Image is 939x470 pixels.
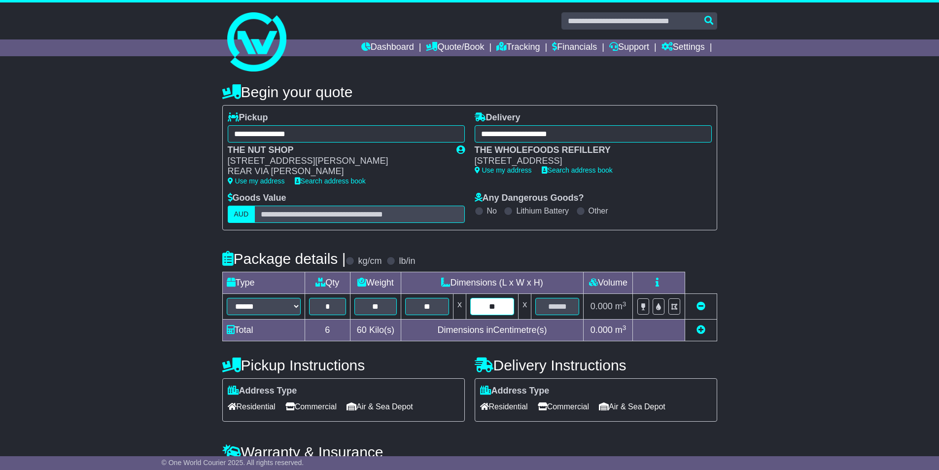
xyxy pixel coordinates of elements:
h4: Pickup Instructions [222,357,465,373]
a: Add new item [696,325,705,335]
h4: Begin your quote [222,84,717,100]
a: Search address book [295,177,366,185]
label: Pickup [228,112,268,123]
a: Quote/Book [426,39,484,56]
label: Address Type [228,386,297,397]
div: [STREET_ADDRESS] [475,156,702,167]
td: x [453,294,466,320]
td: Type [222,272,305,294]
div: THE WHOLEFOODS REFILLERY [475,145,702,156]
span: Air & Sea Depot [599,399,665,414]
sup: 3 [623,300,626,308]
label: Goods Value [228,193,286,204]
label: AUD [228,206,255,223]
label: lb/in [399,256,415,267]
a: Support [609,39,649,56]
div: THE NUT SHOP [228,145,447,156]
sup: 3 [623,324,626,331]
span: Air & Sea Depot [347,399,413,414]
div: REAR VIA [PERSON_NAME] [228,166,447,177]
h4: Package details | [222,251,346,267]
h4: Delivery Instructions [475,357,717,373]
label: No [487,206,497,216]
span: Residential [480,399,528,414]
td: Dimensions (L x W x H) [401,272,584,294]
a: Remove this item [696,301,705,311]
label: Address Type [480,386,550,397]
a: Settings [661,39,705,56]
td: 6 [305,320,350,341]
div: [STREET_ADDRESS][PERSON_NAME] [228,156,447,167]
td: Volume [584,272,633,294]
label: Other [589,206,608,216]
span: Residential [228,399,276,414]
a: Financials [552,39,597,56]
td: Kilo(s) [350,320,401,341]
span: Commercial [285,399,337,414]
td: Dimensions in Centimetre(s) [401,320,584,341]
a: Use my address [228,177,285,185]
a: Search address book [542,166,613,174]
td: Weight [350,272,401,294]
span: 0.000 [591,301,613,311]
span: © One World Courier 2025. All rights reserved. [162,459,304,467]
h4: Warranty & Insurance [222,444,717,460]
td: x [519,294,531,320]
label: Any Dangerous Goods? [475,193,584,204]
span: 0.000 [591,325,613,335]
a: Use my address [475,166,532,174]
span: m [615,325,626,335]
td: Qty [305,272,350,294]
span: 60 [357,325,367,335]
label: Lithium Battery [516,206,569,216]
a: Dashboard [361,39,414,56]
span: Commercial [538,399,589,414]
td: Total [222,320,305,341]
label: kg/cm [358,256,382,267]
label: Delivery [475,112,521,123]
span: m [615,301,626,311]
a: Tracking [496,39,540,56]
